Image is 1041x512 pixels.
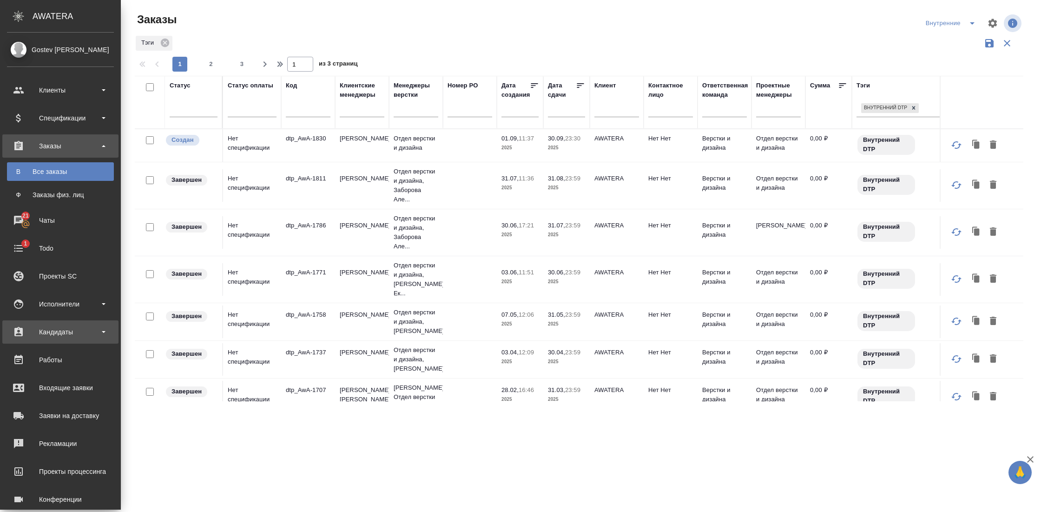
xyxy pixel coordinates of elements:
td: Нет спецификации [223,216,281,249]
td: Нет Нет [644,306,698,338]
td: 0,00 ₽ [805,381,852,413]
span: из 3 страниц [319,58,358,72]
div: Тэги [857,81,870,90]
p: 23:59 [565,349,580,356]
td: Отдел верстки и дизайна [751,343,805,376]
a: ВВсе заказы [7,162,114,181]
p: dtp_AwA-1707 [286,386,330,395]
p: 23:59 [565,269,580,276]
p: 31.05, [548,311,565,318]
td: Нет спецификации [223,343,281,376]
span: 2 [204,60,218,69]
p: Завершен [171,312,202,321]
p: 2025 [548,143,585,153]
button: Обновить [945,310,968,332]
td: [PERSON_NAME] [335,129,389,162]
p: AWATERA [594,268,639,277]
p: dtp_AwA-1771 [286,268,330,277]
td: [PERSON_NAME] [751,216,805,249]
td: [PERSON_NAME] [335,216,389,249]
p: 28.02, [501,386,519,393]
button: 2 [204,57,218,72]
div: Статус [170,81,191,90]
a: Конференции [2,488,119,511]
p: Создан [171,135,194,145]
p: Внутренний DTP [863,175,909,194]
p: Внутренний DTP [863,312,909,330]
p: Отдел верстки и дизайна, [PERSON_NAME] [394,308,438,336]
button: 3 [235,57,250,72]
td: Нет Нет [644,129,698,162]
button: Клонировать [968,176,985,194]
td: [PERSON_NAME] [335,306,389,338]
div: Номер PO [448,81,478,90]
td: Нет Нет [644,169,698,202]
td: Нет спецификации [223,169,281,202]
td: 0,00 ₽ [805,216,852,249]
p: 11:37 [519,135,534,142]
button: Сбросить фильтры [998,34,1016,52]
a: 21Чаты [2,209,119,232]
p: 23:59 [565,222,580,229]
span: 1 [18,239,33,248]
td: Отдел верстки и дизайна [751,129,805,162]
td: 0,00 ₽ [805,343,852,376]
p: AWATERA [594,310,639,319]
div: Проекты SC [7,269,114,283]
td: Верстки и дизайна [698,129,751,162]
p: AWATERA [594,174,639,183]
p: 23:59 [565,175,580,182]
p: Тэги [141,38,157,47]
button: Обновить [945,134,968,156]
p: 23:30 [565,135,580,142]
div: Todo [7,241,114,255]
div: Спецификации [7,111,114,125]
div: Внутренний DTP [857,268,959,290]
p: 12:06 [519,311,534,318]
button: Удалить [985,313,1001,330]
a: ФЗаказы физ. лиц [7,186,114,204]
p: dtp_AwA-1758 [286,310,330,319]
td: Нет Нет [644,263,698,296]
button: Удалить [985,136,1001,154]
td: [PERSON_NAME] [335,169,389,202]
p: Отдел верстки и дизайна [394,134,438,153]
button: Клонировать [968,388,985,406]
div: Внутренний DTP [857,134,959,156]
p: 2025 [548,395,585,404]
p: 16:46 [519,386,534,393]
div: Тэги [136,36,172,51]
button: Удалить [985,176,1001,194]
div: Gostev [PERSON_NAME] [7,45,114,55]
td: Отдел верстки и дизайна [751,306,805,338]
div: Внутренний DTP [857,386,959,407]
button: Обновить [945,174,968,196]
p: dtp_AwA-1786 [286,221,330,230]
p: 03.04, [501,349,519,356]
div: Выставляет КМ при направлении счета или после выполнения всех работ/сдачи заказа клиенту. Окончат... [165,268,217,280]
p: 31.07, [501,175,519,182]
button: Обновить [945,268,968,290]
td: 0,00 ₽ [805,306,852,338]
p: AWATERA [594,221,639,230]
div: Код [286,81,297,90]
td: 0,00 ₽ [805,129,852,162]
div: Клиентские менеджеры [340,81,384,100]
button: Удалить [985,223,1001,241]
a: Работы [2,348,119,372]
p: 07.05, [501,311,519,318]
p: Завершен [171,269,202,279]
a: 1Todo [2,237,119,260]
p: AWATERA [594,386,639,395]
span: Настроить таблицу [982,12,1004,34]
div: Работы [7,353,114,367]
a: Заявки на доставку [2,404,119,427]
td: Отдел верстки и дизайна [751,169,805,202]
div: Внутренний DTP [861,103,909,113]
td: [PERSON_NAME] [335,343,389,376]
p: Отдел верстки и дизайна, [PERSON_NAME] Ек... [394,261,438,298]
div: Сумма [810,81,830,90]
td: Верстки и дизайна [698,306,751,338]
a: Входящие заявки [2,376,119,399]
p: 2025 [501,277,539,286]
